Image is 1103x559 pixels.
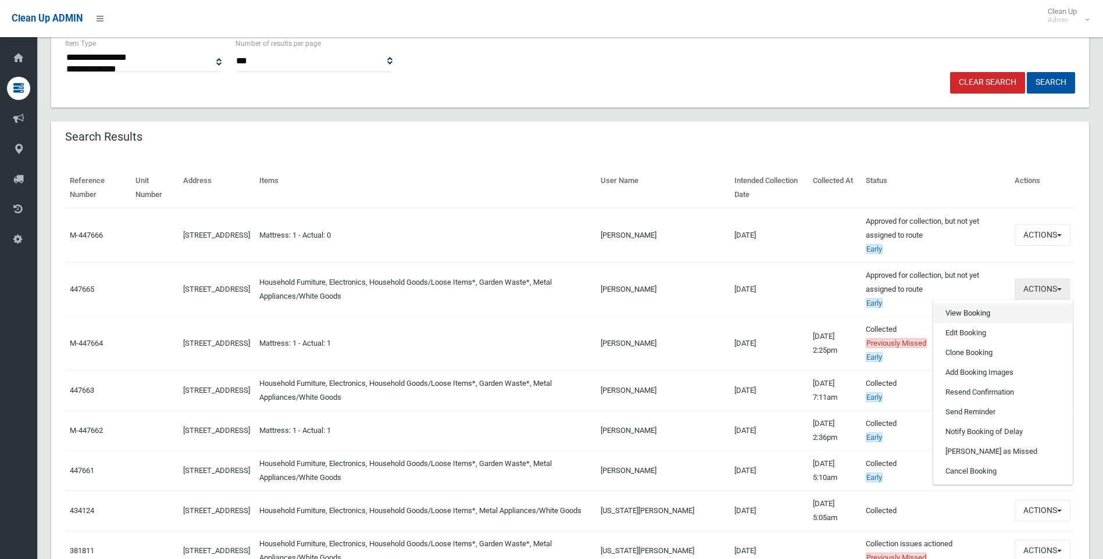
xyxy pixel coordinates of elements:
[808,490,861,531] td: [DATE] 5:05am
[183,546,250,555] a: [STREET_ADDRESS]
[934,402,1072,422] a: Send Reminder
[70,285,94,293] a: 447665
[866,352,883,362] span: Early
[730,490,808,531] td: [DATE]
[861,490,1010,531] td: Collected
[934,461,1072,481] a: Cancel Booking
[596,370,730,410] td: [PERSON_NAME]
[934,422,1072,442] a: Notify Booking of Delay
[183,426,250,435] a: [STREET_ADDRESS]
[70,546,94,555] a: 381811
[183,285,250,293] a: [STREET_ADDRESS]
[934,343,1072,363] a: Clone Booking
[950,72,1025,94] a: Clear Search
[1015,224,1070,246] button: Actions
[808,168,861,208] th: Collected At
[51,126,156,148] header: Search Results
[1015,278,1070,300] button: Actions
[1015,500,1070,521] button: Actions
[70,466,94,475] a: 447661
[861,450,1010,490] td: Collected
[866,244,883,254] span: Early
[1048,16,1077,24] small: Admin
[934,323,1072,343] a: Edit Booking
[255,208,596,263] td: Mattress: 1 - Actual: 0
[861,262,1010,316] td: Approved for collection, but not yet assigned to route
[808,370,861,410] td: [DATE] 7:11am
[866,338,927,348] span: Previously Missed
[934,442,1072,461] a: [PERSON_NAME] as Missed
[866,392,883,402] span: Early
[866,472,883,482] span: Early
[131,168,179,208] th: Unit Number
[70,386,94,395] a: 447663
[255,450,596,490] td: Household Furniture, Electronics, Household Goods/Loose Items*, Garden Waste*, Metal Appliances/W...
[730,450,808,490] td: [DATE]
[1010,168,1075,208] th: Actions
[596,168,730,208] th: User Name
[730,168,808,208] th: Intended Collection Date
[179,168,255,208] th: Address
[183,386,250,395] a: [STREET_ADDRESS]
[255,370,596,410] td: Household Furniture, Electronics, Household Goods/Loose Items*, Garden Waste*, Metal Appliances/W...
[235,37,321,50] label: Number of results per page
[730,370,808,410] td: [DATE]
[255,316,596,370] td: Mattress: 1 - Actual: 1
[934,382,1072,402] a: Resend Confirmation
[183,339,250,347] a: [STREET_ADDRESS]
[934,363,1072,382] a: Add Booking Images
[730,410,808,450] td: [DATE]
[861,370,1010,410] td: Collected
[861,410,1010,450] td: Collected
[808,316,861,370] td: [DATE] 2:25pm
[65,168,131,208] th: Reference Number
[861,316,1010,370] td: Collected
[1027,72,1075,94] button: Search
[808,410,861,450] td: [DATE] 2:36pm
[866,298,883,308] span: Early
[183,231,250,239] a: [STREET_ADDRESS]
[255,410,596,450] td: Mattress: 1 - Actual: 1
[183,506,250,515] a: [STREET_ADDRESS]
[596,208,730,263] td: [PERSON_NAME]
[596,490,730,531] td: [US_STATE][PERSON_NAME]
[255,168,596,208] th: Items
[1042,7,1088,24] span: Clean Up
[70,231,103,239] a: M-447666
[70,506,94,515] a: 434124
[808,450,861,490] td: [DATE] 5:10am
[65,37,96,50] label: Item Type
[70,426,103,435] a: M-447662
[730,262,808,316] td: [DATE]
[183,466,250,475] a: [STREET_ADDRESS]
[255,490,596,531] td: Household Furniture, Electronics, Household Goods/Loose Items*, Metal Appliances/White Goods
[596,262,730,316] td: [PERSON_NAME]
[255,262,596,316] td: Household Furniture, Electronics, Household Goods/Loose Items*, Garden Waste*, Metal Appliances/W...
[730,316,808,370] td: [DATE]
[596,316,730,370] td: [PERSON_NAME]
[934,303,1072,323] a: View Booking
[596,410,730,450] td: [PERSON_NAME]
[596,450,730,490] td: [PERSON_NAME]
[861,208,1010,263] td: Approved for collection, but not yet assigned to route
[730,208,808,263] td: [DATE]
[866,432,883,442] span: Early
[12,13,83,24] span: Clean Up ADMIN
[861,168,1010,208] th: Status
[70,339,103,347] a: M-447664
